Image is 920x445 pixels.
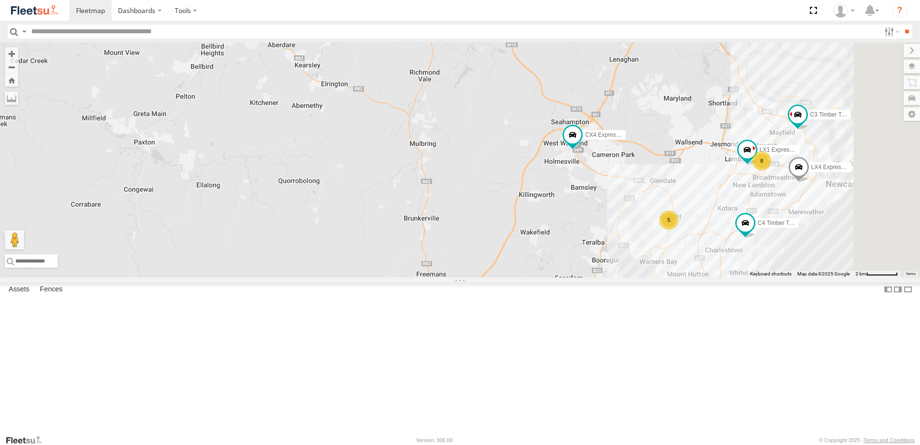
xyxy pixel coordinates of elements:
[760,146,803,153] span: LX1 Express Ute
[893,283,903,297] label: Dock Summary Table to the Right
[20,25,28,39] label: Search Query
[5,47,18,60] button: Zoom in
[10,4,60,17] img: fleetsu-logo-horizontal.svg
[5,435,50,445] a: Visit our Website
[5,60,18,74] button: Zoom out
[830,3,858,18] div: Oliver Lees
[5,230,24,249] button: Drag Pegman onto the map to open Street View
[35,283,67,296] label: Fences
[883,283,893,297] label: Dock Summary Table to the Left
[881,25,901,39] label: Search Filter Options
[892,3,907,18] i: ?
[416,437,453,443] div: Version: 306.00
[811,164,855,170] span: LX4 Express Ute
[5,92,18,105] label: Measure
[819,437,915,443] div: © Copyright 2025 -
[5,74,18,87] button: Zoom Home
[903,283,913,297] label: Hide Summary Table
[853,271,901,277] button: Map Scale: 2 km per 62 pixels
[4,283,34,296] label: Assets
[906,272,916,276] a: Terms (opens in new tab)
[750,271,792,277] button: Keyboard shortcuts
[585,131,629,138] span: CX4 Express Ute
[752,151,771,170] div: 8
[864,437,915,443] a: Terms and Conditions
[810,111,853,118] span: C3 Timber Truck
[797,271,850,276] span: Map data ©2025 Google
[758,220,800,226] span: C4 Timber Truck
[659,210,678,230] div: 5
[904,107,920,121] label: Map Settings
[856,271,866,276] span: 2 km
